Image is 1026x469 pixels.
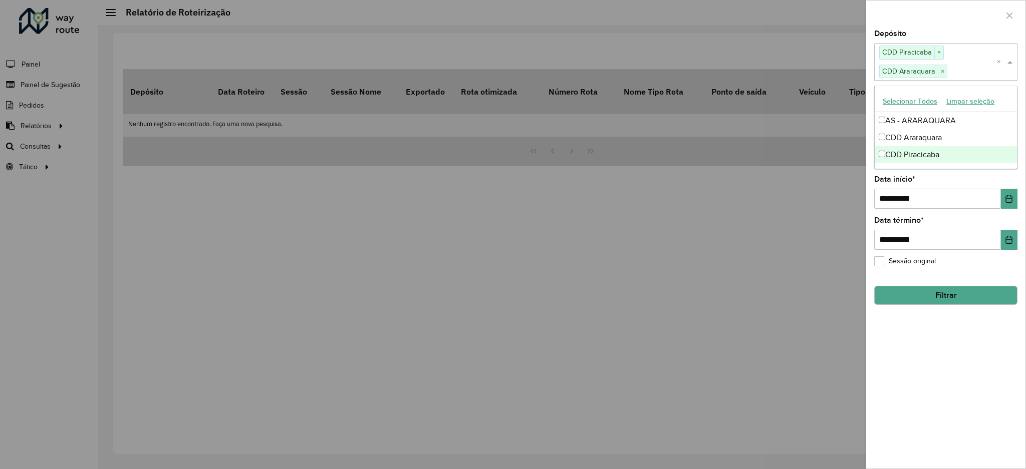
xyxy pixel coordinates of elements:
span: × [938,66,947,78]
button: Choose Date [1001,230,1017,250]
button: Limpar seleção [942,94,999,109]
button: Selecionar Todos [878,94,942,109]
button: Filtrar [874,286,1017,305]
div: AS - ARARAQUARA [875,112,1017,129]
span: CDD Piracicaba [880,46,934,58]
label: Depósito [874,28,906,40]
span: × [934,47,943,59]
button: Choose Date [1001,189,1017,209]
ng-dropdown-panel: Options list [874,86,1017,169]
label: Data início [874,173,915,185]
span: Clear all [996,56,1005,68]
span: CDD Araraquara [880,65,938,77]
div: CDD Araraquara [875,129,1017,146]
label: Data término [874,214,924,226]
div: CDD Piracicaba [875,146,1017,163]
label: Sessão original [874,256,936,266]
